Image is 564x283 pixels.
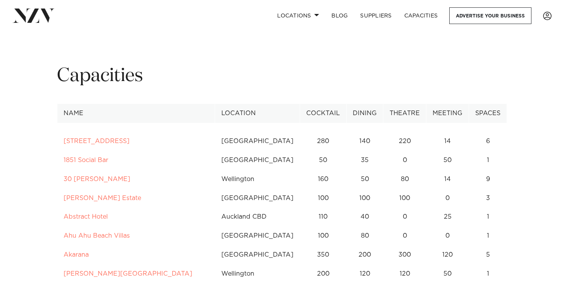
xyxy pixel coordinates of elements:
[215,151,300,170] td: [GEOGRAPHIC_DATA]
[64,195,141,201] a: [PERSON_NAME] Estate
[383,132,426,151] td: 220
[215,132,300,151] td: [GEOGRAPHIC_DATA]
[383,207,426,226] td: 0
[354,7,398,24] a: SUPPLIERS
[300,151,347,170] td: 50
[64,271,192,277] a: [PERSON_NAME][GEOGRAPHIC_DATA]
[215,189,300,208] td: [GEOGRAPHIC_DATA]
[300,104,347,123] th: Cocktail
[64,214,108,220] a: Abstract Hotel
[64,252,89,258] a: Akarana
[215,245,300,264] td: [GEOGRAPHIC_DATA]
[398,7,444,24] a: Capacities
[426,245,469,264] td: 120
[347,226,383,245] td: 80
[426,104,469,123] th: Meeting
[426,132,469,151] td: 14
[347,245,383,264] td: 200
[469,151,507,170] td: 1
[469,132,507,151] td: 6
[300,170,347,189] td: 160
[347,170,383,189] td: 50
[347,189,383,208] td: 100
[469,207,507,226] td: 1
[271,7,325,24] a: Locations
[57,104,215,123] th: Name
[383,151,426,170] td: 0
[469,170,507,189] td: 9
[426,189,469,208] td: 0
[64,176,130,182] a: 30 [PERSON_NAME]
[64,138,129,144] a: [STREET_ADDRESS]
[347,104,383,123] th: Dining
[383,170,426,189] td: 80
[300,226,347,245] td: 100
[12,9,55,22] img: nzv-logo.png
[347,132,383,151] td: 140
[347,207,383,226] td: 40
[57,64,507,88] h1: Capacities
[426,207,469,226] td: 25
[383,104,426,123] th: Theatre
[215,207,300,226] td: Auckland CBD
[64,233,130,239] a: Ahu Ahu Beach Villas
[215,226,300,245] td: [GEOGRAPHIC_DATA]
[300,245,347,264] td: 350
[325,7,354,24] a: BLOG
[215,170,300,189] td: Wellington
[469,226,507,245] td: 1
[383,226,426,245] td: 0
[469,245,507,264] td: 5
[300,207,347,226] td: 110
[426,170,469,189] td: 14
[469,189,507,208] td: 3
[426,151,469,170] td: 50
[300,189,347,208] td: 100
[64,157,108,163] a: 1851 Social Bar
[300,132,347,151] td: 280
[383,245,426,264] td: 300
[383,189,426,208] td: 100
[449,7,531,24] a: Advertise your business
[347,151,383,170] td: 35
[215,104,300,123] th: Location
[469,104,507,123] th: Spaces
[426,226,469,245] td: 0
